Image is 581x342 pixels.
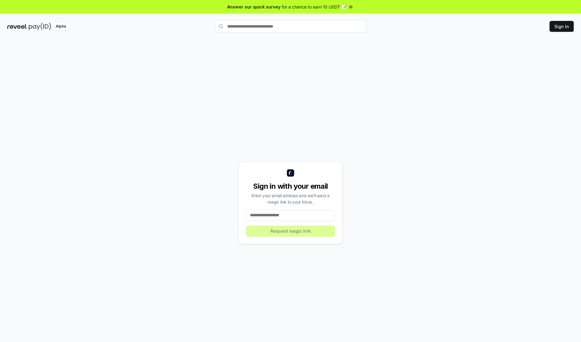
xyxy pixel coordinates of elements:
img: pay_id [29,23,51,30]
img: logo_small [287,169,294,177]
div: Sign in with your email [246,181,335,191]
div: Enter your email address and we’ll send a magic link to your inbox. [246,192,335,205]
img: reveel_dark [7,23,28,30]
span: Answer our quick survey [227,4,281,10]
div: Alpha [52,23,69,30]
button: Sign In [550,21,574,32]
span: for a chance to earn 10 USDT 📝 [282,4,346,10]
